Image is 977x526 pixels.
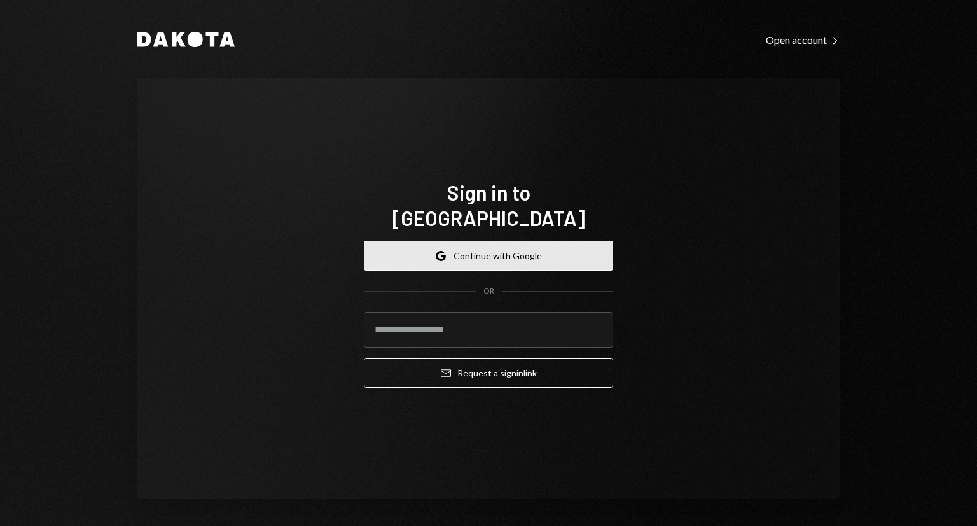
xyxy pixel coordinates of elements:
[364,180,613,231] h1: Sign in to [GEOGRAPHIC_DATA]
[364,358,613,388] button: Request a signinlink
[766,34,840,46] div: Open account
[364,241,613,271] button: Continue with Google
[483,286,494,297] div: OR
[766,32,840,46] a: Open account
